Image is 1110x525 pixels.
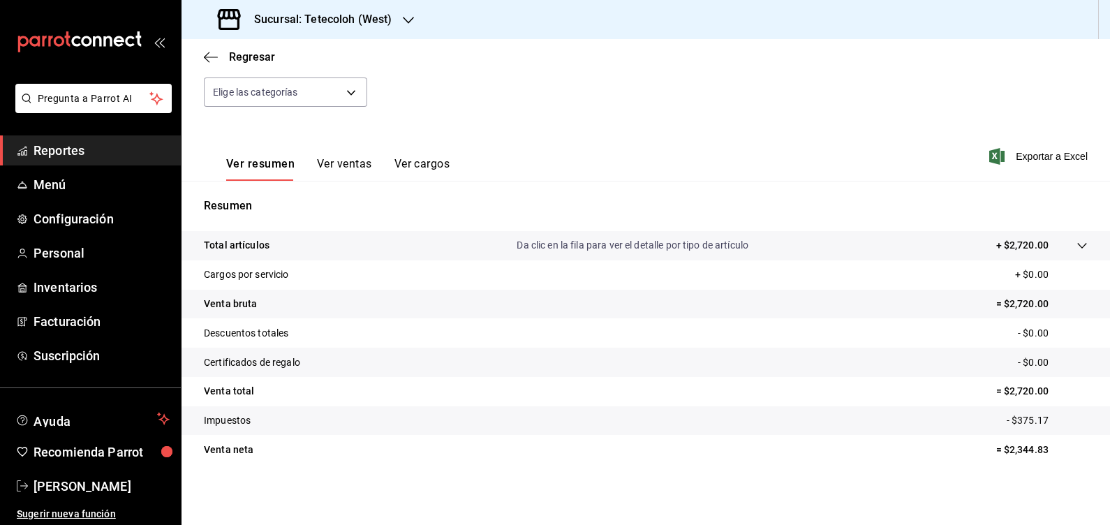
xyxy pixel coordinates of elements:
p: Venta bruta [204,297,257,311]
p: Certificados de regalo [204,355,300,370]
span: Recomienda Parrot [34,443,170,461]
button: Regresar [204,50,275,64]
span: Ayuda [34,411,151,427]
p: + $2,720.00 [996,238,1049,253]
p: Total artículos [204,238,269,253]
p: = $2,720.00 [996,384,1088,399]
span: Elige las categorías [213,85,298,99]
p: - $375.17 [1007,413,1088,428]
h3: Sucursal: Tetecoloh (West) [243,11,392,28]
span: [PERSON_NAME] [34,477,170,496]
p: Da clic en la fila para ver el detalle por tipo de artículo [517,238,748,253]
div: navigation tabs [226,157,450,181]
button: Pregunta a Parrot AI [15,84,172,113]
p: Resumen [204,198,1088,214]
button: open_drawer_menu [154,36,165,47]
a: Pregunta a Parrot AI [10,101,172,116]
p: Cargos por servicio [204,267,289,282]
p: - $0.00 [1018,355,1088,370]
span: Facturación [34,312,170,331]
p: = $2,344.83 [996,443,1088,457]
span: Suscripción [34,346,170,365]
span: Reportes [34,141,170,160]
p: = $2,720.00 [996,297,1088,311]
p: Venta total [204,384,254,399]
button: Ver ventas [317,157,372,181]
p: Venta neta [204,443,253,457]
span: Personal [34,244,170,262]
button: Ver cargos [394,157,450,181]
span: Menú [34,175,170,194]
span: Regresar [229,50,275,64]
p: + $0.00 [1015,267,1088,282]
p: - $0.00 [1018,326,1088,341]
span: Sugerir nueva función [17,507,170,522]
p: Impuestos [204,413,251,428]
button: Ver resumen [226,157,295,181]
p: Descuentos totales [204,326,288,341]
span: Pregunta a Parrot AI [38,91,150,106]
span: Configuración [34,209,170,228]
span: Inventarios [34,278,170,297]
button: Exportar a Excel [992,148,1088,165]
